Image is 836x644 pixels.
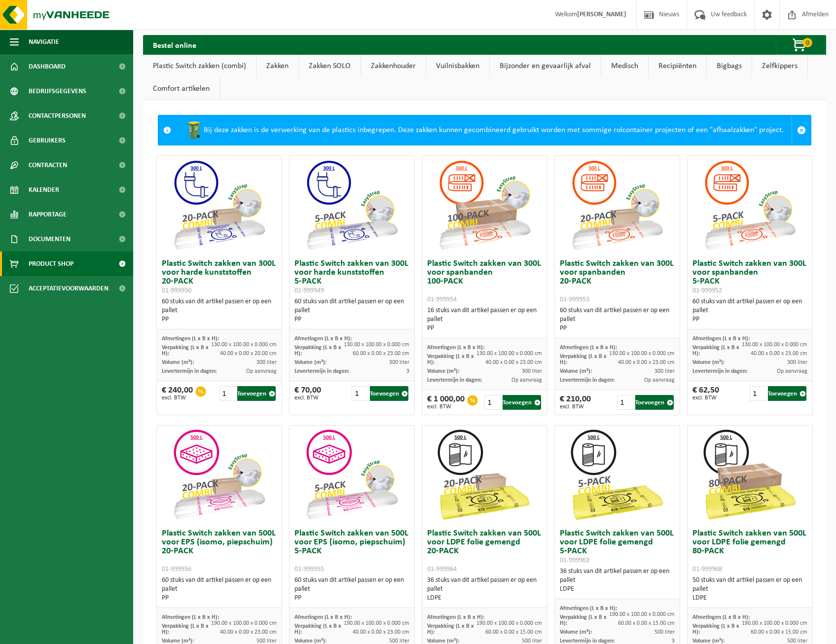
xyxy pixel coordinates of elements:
[294,359,327,365] span: Volume (m³):
[427,623,474,635] span: Verpakking (L x B x H):
[162,529,277,573] h3: Plastic Switch zakken van 500L voor EPS (isomo, piepschuim) 20-PACK
[162,614,219,620] span: Afmetingen (L x B x H):
[692,259,808,295] h3: Plastic Switch zakken van 300L voor spanbanden 5-PACK
[618,359,675,365] span: 40.00 x 0.00 x 23.00 cm
[427,594,543,603] div: LDPE
[353,351,409,357] span: 60.00 x 0.00 x 23.00 cm
[294,395,321,401] span: excl. BTW
[162,345,209,357] span: Verpakking (L x B x H):
[692,359,725,365] span: Volume (m³):
[560,638,615,644] span: Levertermijn in dagen:
[490,55,601,77] a: Bijzonder en gevaarlijk afval
[427,354,474,365] span: Verpakking (L x B x H):
[294,623,341,635] span: Verpakking (L x B x H):
[353,629,409,635] span: 40.00 x 0.00 x 23.00 cm
[426,55,489,77] a: Vuilnisbakken
[692,336,750,342] span: Afmetingen (L x B x H):
[649,55,706,77] a: Recipiënten
[560,354,607,365] span: Verpakking (L x B x H):
[294,336,352,342] span: Afmetingen (L x B x H):
[618,620,675,626] span: 60.00 x 0.00 x 15.00 cm
[672,638,675,644] span: 3
[302,156,401,254] img: 01-999949
[560,404,591,410] span: excl. BTW
[162,336,219,342] span: Afmetingen (L x B x H):
[162,359,194,365] span: Volume (m³):
[29,54,66,79] span: Dashboard
[692,638,725,644] span: Volume (m³):
[568,156,666,254] img: 01-999953
[294,345,341,357] span: Verpakking (L x B x H):
[692,623,739,635] span: Verpakking (L x B x H):
[294,614,352,620] span: Afmetingen (L x B x H):
[220,629,277,635] span: 40.00 x 0.00 x 23.00 cm
[162,594,277,603] div: PP
[211,342,277,348] span: 130.00 x 100.00 x 0.000 cm
[162,315,277,324] div: PP
[352,386,368,401] input: 1
[692,566,722,573] span: 01-999968
[294,576,410,603] div: 60 stuks van dit artikel passen er op een pallet
[742,620,807,626] span: 190.00 x 100.00 x 0.000 cm
[692,395,719,401] span: excl. BTW
[29,251,73,276] span: Product Shop
[692,287,722,294] span: 01-999952
[700,156,799,254] img: 01-999952
[143,35,206,54] h2: Bestel online
[389,638,409,644] span: 500 liter
[294,368,349,374] span: Levertermijn in dagen:
[344,620,409,626] span: 190.00 x 100.00 x 0.000 cm
[560,395,591,410] div: € 210,00
[294,638,327,644] span: Volume (m³):
[294,259,410,295] h3: Plastic Switch zakken van 300L voor harde kunststoffen 5-PACK
[211,620,277,626] span: 190.00 x 100.00 x 0.000 cm
[692,315,808,324] div: PP
[601,55,648,77] a: Medisch
[692,345,739,357] span: Verpakking (L x B x H):
[427,377,482,383] span: Levertermijn in dagen:
[427,576,543,603] div: 36 stuks van dit artikel passen er op een pallet
[560,606,617,611] span: Afmetingen (L x B x H):
[787,359,807,365] span: 300 liter
[256,638,277,644] span: 500 liter
[427,259,543,304] h3: Plastic Switch zakken van 300L voor spanbanden 100-PACK
[29,79,86,104] span: Bedrijfsgegevens
[635,395,674,410] button: Toevoegen
[427,566,457,573] span: 01-999964
[29,104,86,128] span: Contactpersonen
[560,377,615,383] span: Levertermijn in dagen:
[219,386,236,401] input: 1
[294,297,410,324] div: 60 stuks van dit artikel passen er op een pallet
[560,614,607,626] span: Verpakking (L x B x H):
[162,395,193,401] span: excl. BTW
[692,368,747,374] span: Levertermijn in dagen:
[752,55,807,77] a: Zelfkippers
[427,614,484,620] span: Afmetingen (L x B x H):
[294,386,321,401] div: € 70,00
[435,156,534,254] img: 01-999954
[427,529,543,573] h3: Plastic Switch zakken van 500L voor LDPE folie gemengd 20-PACK
[406,368,409,374] span: 3
[143,55,256,77] a: Plastic Switch zakken (combi)
[29,202,67,227] span: Rapportage
[299,55,361,77] a: Zakken SOLO
[707,55,752,77] a: Bigbags
[170,156,268,254] img: 01-999950
[654,368,675,374] span: 300 liter
[476,620,542,626] span: 190.00 x 100.00 x 0.000 cm
[302,426,401,524] img: 01-999955
[560,557,589,564] span: 01-999963
[802,38,812,47] span: 0
[29,227,71,251] span: Documenten
[503,395,542,410] button: Toevoegen
[162,576,277,603] div: 60 stuks van dit artikel passen er op een pallet
[162,368,217,374] span: Levertermijn in dagen:
[609,351,675,357] span: 130.00 x 100.00 x 0.000 cm
[29,178,59,202] span: Kalender
[560,345,617,351] span: Afmetingen (L x B x H):
[370,386,409,401] button: Toevoegen
[560,259,675,304] h3: Plastic Switch zakken van 300L voor spanbanden 20-PACK
[692,614,750,620] span: Afmetingen (L x B x H):
[560,629,592,635] span: Volume (m³):
[692,386,719,401] div: € 62,50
